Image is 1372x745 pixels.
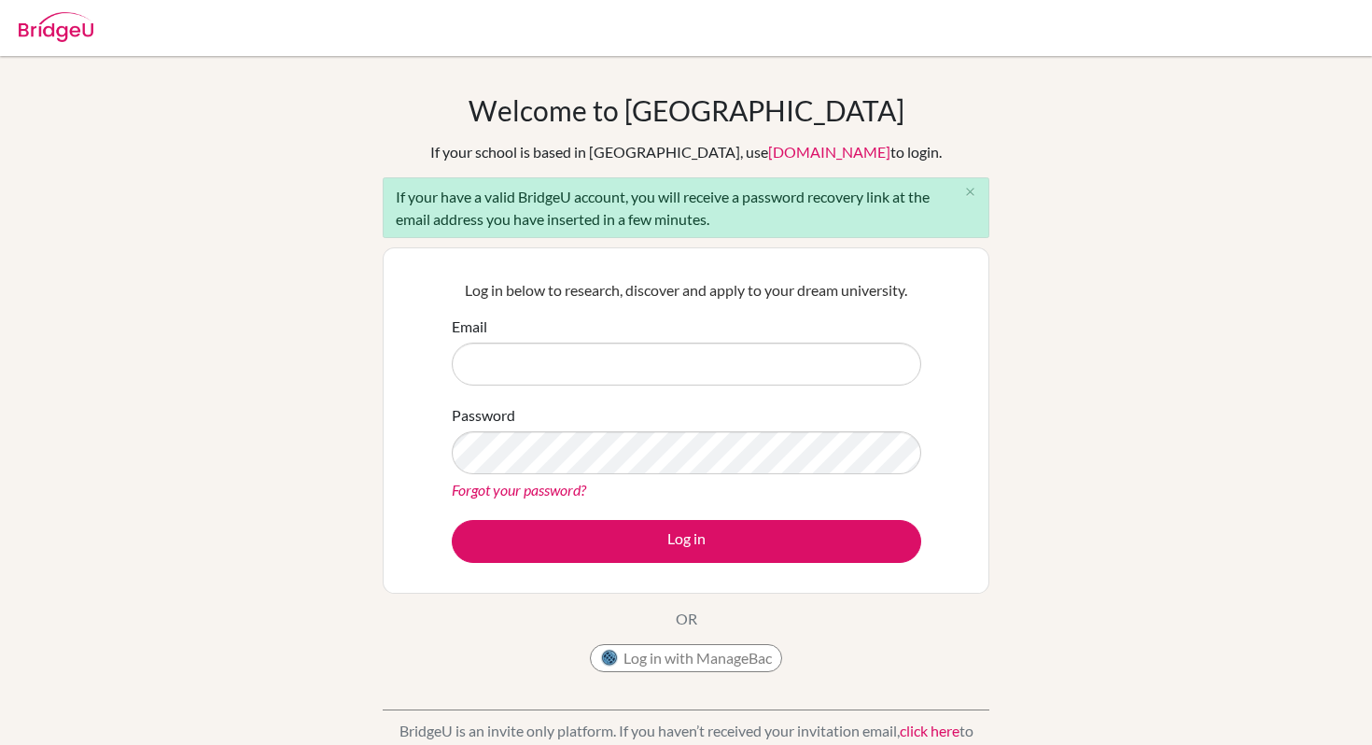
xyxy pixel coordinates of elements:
[469,93,904,127] h1: Welcome to [GEOGRAPHIC_DATA]
[452,316,487,338] label: Email
[951,178,988,206] button: Close
[452,404,515,427] label: Password
[676,608,697,630] p: OR
[452,279,921,302] p: Log in below to research, discover and apply to your dream university.
[900,722,959,739] a: click here
[452,520,921,563] button: Log in
[590,644,782,672] button: Log in with ManageBac
[430,141,942,163] div: If your school is based in [GEOGRAPHIC_DATA], use to login.
[963,185,977,199] i: close
[19,12,93,42] img: Bridge-U
[768,143,890,161] a: [DOMAIN_NAME]
[452,481,586,499] a: Forgot your password?
[383,177,989,238] div: If your have a valid BridgeU account, you will receive a password recovery link at the email addr...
